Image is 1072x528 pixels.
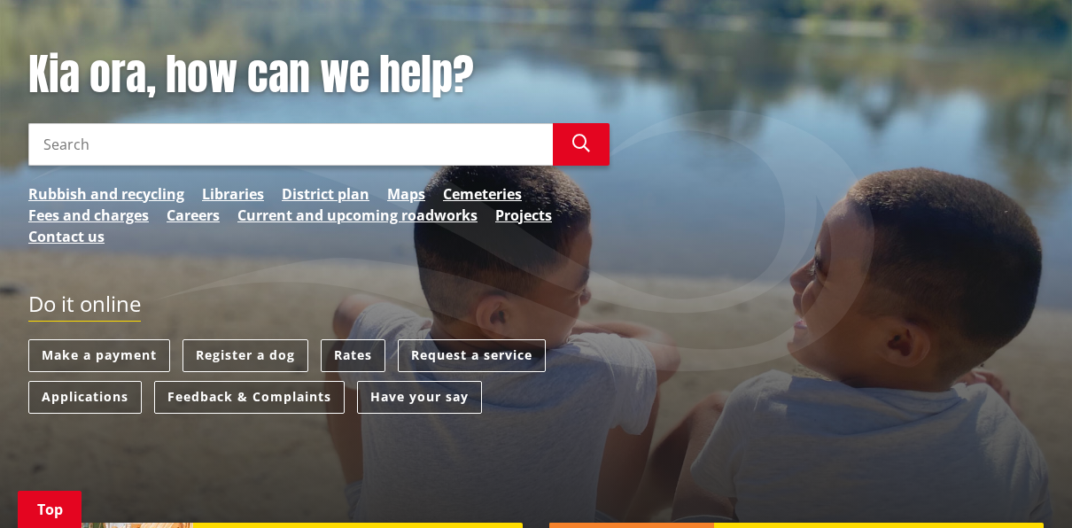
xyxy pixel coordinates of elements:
[167,205,220,226] a: Careers
[990,454,1054,517] iframe: Messenger Launcher
[387,183,425,205] a: Maps
[398,339,546,372] a: Request a service
[28,205,149,226] a: Fees and charges
[28,291,141,322] h2: Do it online
[495,205,552,226] a: Projects
[28,50,610,101] h1: Kia ora, how can we help?
[28,339,170,372] a: Make a payment
[357,381,482,414] a: Have your say
[28,226,105,247] a: Contact us
[18,491,82,528] a: Top
[154,381,345,414] a: Feedback & Complaints
[321,339,385,372] a: Rates
[443,183,522,205] a: Cemeteries
[28,183,184,205] a: Rubbish and recycling
[202,183,264,205] a: Libraries
[28,381,142,414] a: Applications
[183,339,308,372] a: Register a dog
[28,123,553,166] input: Search input
[237,205,478,226] a: Current and upcoming roadworks
[282,183,369,205] a: District plan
